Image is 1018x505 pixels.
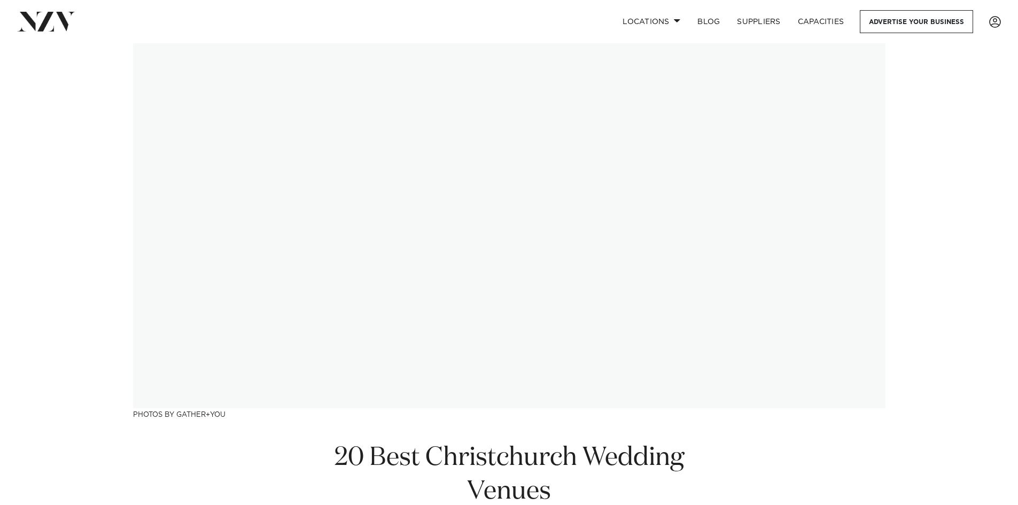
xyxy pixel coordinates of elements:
[860,10,973,33] a: Advertise your business
[789,10,853,33] a: Capacities
[728,10,789,33] a: SUPPLIERS
[17,12,75,31] img: nzv-logo.png
[133,408,885,419] h3: Photos by Gather+You
[689,10,728,33] a: BLOG
[614,10,689,33] a: Locations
